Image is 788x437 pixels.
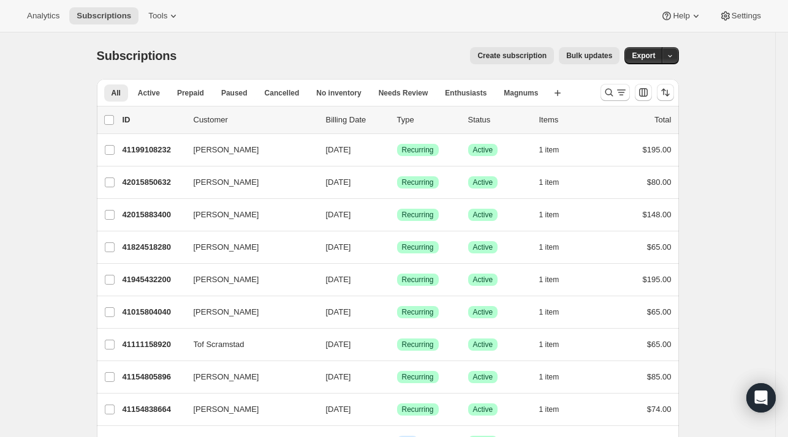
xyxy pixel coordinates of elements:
button: [PERSON_NAME] [186,400,309,419]
span: [PERSON_NAME] [194,209,259,221]
div: 42015883400[PERSON_NAME][DATE]SuccessRecurringSuccessActive1 item$148.00 [123,206,672,223]
span: Recurring [402,145,434,155]
span: Active [473,307,493,317]
span: [DATE] [326,177,351,187]
span: Active [473,340,493,349]
p: Status [468,114,529,126]
div: Items [539,114,600,126]
button: 1 item [539,174,573,191]
p: 42015850632 [123,176,184,189]
span: Export [632,51,655,61]
span: Active [473,210,493,220]
p: 41111158920 [123,338,184,351]
span: Subscriptions [97,49,177,62]
button: Subscriptions [69,7,138,24]
p: Customer [194,114,316,126]
span: $195.00 [643,275,672,284]
span: 1 item [539,372,559,382]
span: [DATE] [326,242,351,252]
span: [PERSON_NAME] [194,144,259,156]
span: [PERSON_NAME] [194,306,259,318]
div: 41154838664[PERSON_NAME][DATE]SuccessRecurringSuccessActive1 item$74.00 [123,401,672,418]
div: IDCustomerBilling DateTypeStatusItemsTotal [123,114,672,126]
span: $148.00 [643,210,672,219]
span: Create subscription [477,51,547,61]
span: $195.00 [643,145,672,154]
span: No inventory [316,88,361,98]
span: Active [473,372,493,382]
button: [PERSON_NAME] [186,270,309,289]
button: [PERSON_NAME] [186,302,309,322]
span: Tof Scramstad [194,338,244,351]
span: 1 item [539,242,559,252]
span: [DATE] [326,145,351,154]
span: Analytics [27,11,59,21]
span: Recurring [402,177,434,187]
p: Billing Date [326,114,387,126]
button: 1 item [539,368,573,386]
button: 1 item [539,336,573,353]
span: 1 item [539,145,559,155]
span: [PERSON_NAME] [194,274,259,286]
p: Total [654,114,671,126]
span: Needs Review [379,88,428,98]
button: 1 item [539,271,573,288]
button: [PERSON_NAME] [186,237,309,257]
button: 1 item [539,401,573,418]
span: [DATE] [326,210,351,219]
div: 42015850632[PERSON_NAME][DATE]SuccessRecurringSuccessActive1 item$80.00 [123,174,672,191]
span: Bulk updates [566,51,612,61]
span: Enthusiasts [445,88,487,98]
span: [PERSON_NAME] [194,241,259,253]
span: Recurring [402,372,434,382]
button: Bulk updates [559,47,619,64]
span: Recurring [402,275,434,285]
p: ID [123,114,184,126]
span: Cancelled [265,88,300,98]
button: [PERSON_NAME] [186,140,309,160]
div: Open Intercom Messenger [746,383,776,413]
span: $65.00 [647,307,672,316]
span: $80.00 [647,177,672,187]
span: [DATE] [326,307,351,316]
div: 41154805896[PERSON_NAME][DATE]SuccessRecurringSuccessActive1 item$85.00 [123,368,672,386]
span: [DATE] [326,340,351,349]
div: 41199108232[PERSON_NAME][DATE]SuccessRecurringSuccessActive1 item$195.00 [123,141,672,159]
button: 1 item [539,304,573,321]
span: $85.00 [647,372,672,381]
div: 41111158920Tof Scramstad[DATE]SuccessRecurringSuccessActive1 item$65.00 [123,336,672,353]
button: [PERSON_NAME] [186,173,309,192]
span: Active [473,242,493,252]
span: 1 item [539,177,559,187]
button: Analytics [20,7,67,24]
span: Tools [148,11,167,21]
span: Help [673,11,689,21]
span: [PERSON_NAME] [194,403,259,416]
div: Type [397,114,458,126]
span: 1 item [539,275,559,285]
span: Active [473,177,493,187]
span: 1 item [539,340,559,349]
span: [DATE] [326,275,351,284]
span: Active [473,405,493,414]
p: 41824518280 [123,241,184,253]
button: Search and filter results [600,84,630,101]
button: Sort the results [657,84,674,101]
span: [DATE] [326,405,351,414]
div: 41015804040[PERSON_NAME][DATE]SuccessRecurringSuccessActive1 item$65.00 [123,304,672,321]
span: Recurring [402,210,434,220]
p: 41154838664 [123,403,184,416]
button: Help [653,7,709,24]
button: Tof Scramstad [186,335,309,354]
span: 1 item [539,307,559,317]
span: Recurring [402,340,434,349]
span: Subscriptions [77,11,131,21]
button: [PERSON_NAME] [186,367,309,387]
p: 41199108232 [123,144,184,156]
span: Paused [221,88,248,98]
button: 1 item [539,239,573,256]
p: 42015883400 [123,209,184,221]
span: [PERSON_NAME] [194,371,259,383]
button: Create subscription [470,47,554,64]
span: Settings [732,11,761,21]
